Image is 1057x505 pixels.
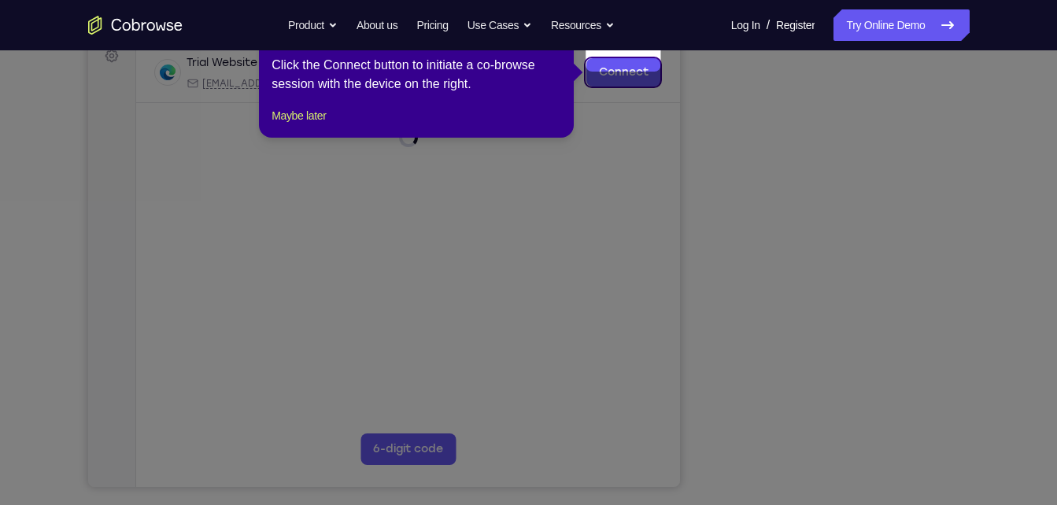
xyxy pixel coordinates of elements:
button: Use Cases [468,9,532,41]
a: Register [776,9,815,41]
div: App [293,117,390,130]
a: About us [357,9,397,41]
div: New devices found. [177,101,180,105]
a: Go to the home page [88,16,183,35]
a: Try Online Demo [833,9,969,41]
span: web@example.com [114,117,283,130]
div: Click the Connect button to initiate a co-browse session with the device on the right. [272,56,561,94]
a: Settings [9,82,38,110]
a: Pricing [416,9,448,41]
button: Resources [551,9,615,41]
h1: Connect [61,9,146,35]
button: 6-digit code [272,474,368,505]
input: Filter devices... [89,52,287,68]
div: Email [98,117,283,130]
span: +11 more [399,117,440,130]
a: Connect [9,9,38,38]
a: Log In [731,9,760,41]
button: Refresh [554,47,579,72]
button: Product [288,9,338,41]
div: Online [176,97,216,109]
label: demo_id [312,52,362,68]
a: Connect [498,98,573,127]
label: Email [474,52,502,68]
button: Maybe later [272,106,326,125]
div: Open device details [48,83,592,143]
div: Trial Website [98,95,169,111]
span: / [767,16,770,35]
a: Sessions [9,46,38,74]
span: Cobrowse demo [309,117,390,130]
